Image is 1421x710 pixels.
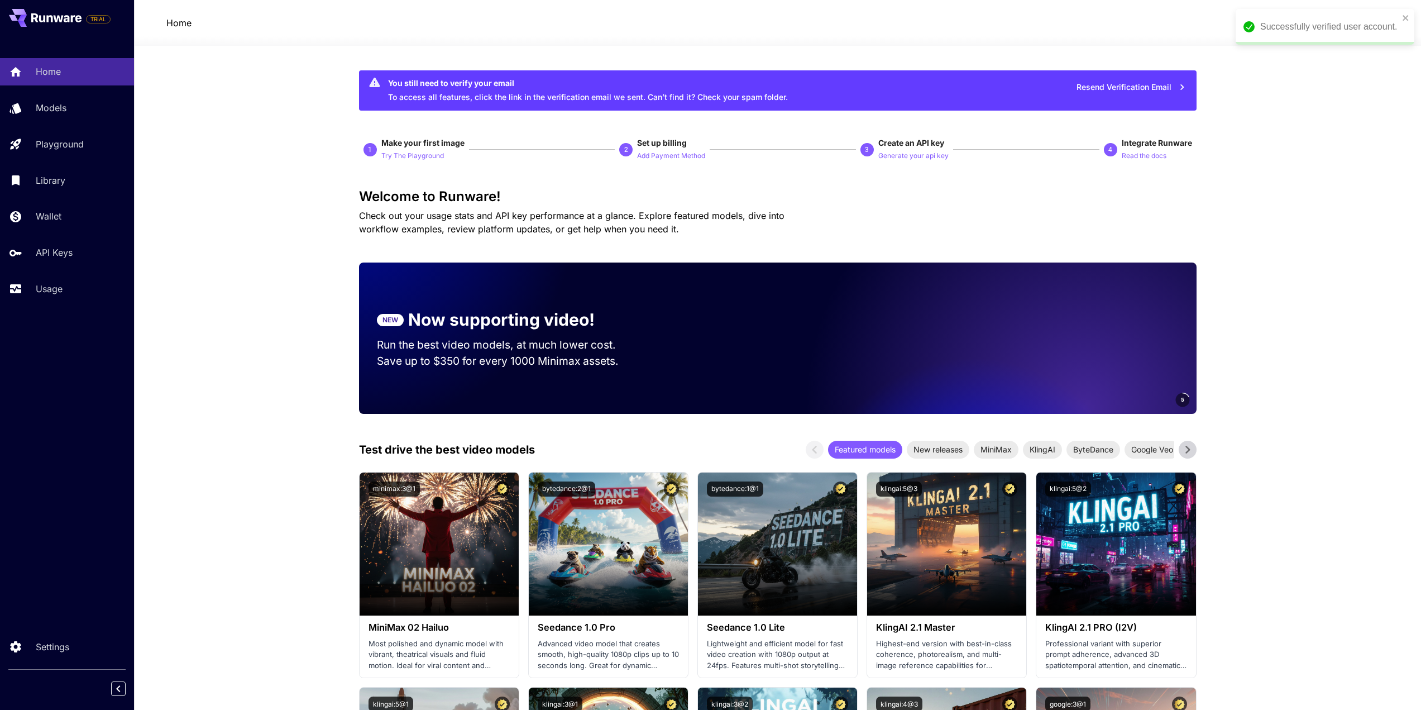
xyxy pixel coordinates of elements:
h3: KlingAI 2.1 Master [876,622,1017,633]
p: Generate your api key [878,151,949,161]
span: Create an API key [878,138,944,147]
button: bytedance:2@1 [538,482,595,497]
div: KlingAI [1023,441,1062,459]
div: MiniMax [974,441,1018,459]
div: ByteDance [1066,441,1120,459]
h3: Seedance 1.0 Lite [707,622,848,633]
img: alt [867,473,1026,616]
span: ByteDance [1066,444,1120,455]
p: Test drive the best video models [359,441,535,458]
p: Try The Playground [381,151,444,161]
p: Settings [36,640,69,654]
button: Certified Model – Vetted for best performance and includes a commercial license. [1002,482,1017,497]
div: You still need to verify your email [388,77,788,89]
span: Make your first image [381,138,465,147]
p: Run the best video models, at much lower cost. [377,337,637,353]
p: NEW [382,315,398,325]
div: To access all features, click the link in the verification email we sent. Can’t find it? Check yo... [388,74,788,107]
img: alt [529,473,688,616]
p: 4 [1108,145,1112,155]
h3: Welcome to Runware! [359,189,1197,204]
p: Advanced video model that creates smooth, high-quality 1080p clips up to 10 seconds long. Great f... [538,638,679,671]
p: Highest-end version with best-in-class coherence, photorealism, and multi-image reference capabil... [876,638,1017,671]
p: Read the docs [1122,151,1166,161]
span: Featured models [828,444,902,455]
img: alt [698,473,857,616]
h3: Seedance 1.0 Pro [538,622,679,633]
div: New releases [907,441,969,459]
div: Google Veo [1125,441,1180,459]
button: Try The Playground [381,149,444,162]
a: Home [166,16,192,30]
div: Featured models [828,441,902,459]
button: klingai:5@2 [1045,482,1091,497]
button: Resend Verification Email [1070,76,1192,99]
button: minimax:3@1 [369,482,420,497]
p: Wallet [36,209,61,223]
span: Set up billing [637,138,687,147]
button: Certified Model – Vetted for best performance and includes a commercial license. [495,482,510,497]
p: 3 [865,145,869,155]
img: alt [1036,473,1195,616]
p: Playground [36,137,84,151]
h3: MiniMax 02 Hailuo [369,622,510,633]
button: close [1402,13,1410,22]
span: Integrate Runware [1122,138,1192,147]
span: TRIAL [87,15,110,23]
span: New releases [907,444,969,455]
p: Models [36,101,66,115]
p: API Keys [36,246,73,259]
span: KlingAI [1023,444,1062,455]
p: Save up to $350 for every 1000 Minimax assets. [377,353,637,369]
div: Collapse sidebar [119,679,134,699]
button: Add Payment Method [637,149,705,162]
p: Usage [36,282,63,296]
span: Google Veo [1125,444,1180,455]
button: Read the docs [1122,149,1166,162]
div: Successfully verified user account. [1260,20,1399,34]
span: Check out your usage stats and API key performance at a glance. Explore featured models, dive int... [359,210,784,235]
p: Now supporting video! [408,307,595,332]
p: 1 [368,145,372,155]
p: 2 [624,145,628,155]
span: MiniMax [974,444,1018,455]
button: Collapse sidebar [111,682,126,696]
p: Add Payment Method [637,151,705,161]
span: 5 [1181,395,1184,404]
button: bytedance:1@1 [707,482,763,497]
span: Add your payment card to enable full platform functionality. [86,12,111,26]
button: Certified Model – Vetted for best performance and includes a commercial license. [1172,482,1187,497]
p: Home [36,65,61,78]
button: Certified Model – Vetted for best performance and includes a commercial license. [833,482,848,497]
p: Professional variant with superior prompt adherence, advanced 3D spatiotemporal attention, and ci... [1045,638,1186,671]
button: Certified Model – Vetted for best performance and includes a commercial license. [664,482,679,497]
p: Library [36,174,65,187]
p: Most polished and dynamic model with vibrant, theatrical visuals and fluid motion. Ideal for vira... [369,638,510,671]
button: klingai:5@3 [876,482,922,497]
h3: KlingAI 2.1 PRO (I2V) [1045,622,1186,633]
img: alt [360,473,519,616]
p: Lightweight and efficient model for fast video creation with 1080p output at 24fps. Features mult... [707,638,848,671]
button: Generate your api key [878,149,949,162]
nav: breadcrumb [166,16,192,30]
